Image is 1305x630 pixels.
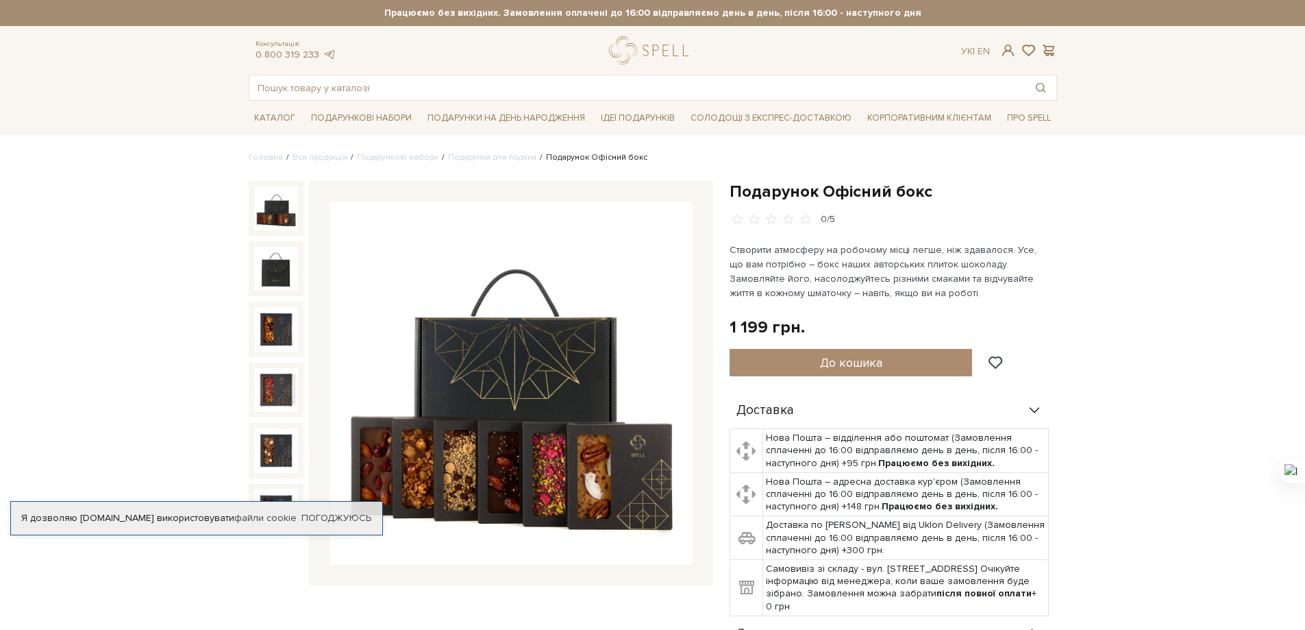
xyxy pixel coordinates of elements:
a: Вся продукція [293,152,347,162]
img: Подарунок Офісний бокс [254,489,298,533]
a: Каталог [249,108,301,129]
a: Головна [249,152,283,162]
button: Пошук товару у каталозі [1025,75,1056,100]
b: Працюємо без вихідних. [878,457,995,469]
a: Корпоративним клієнтам [862,108,997,129]
button: До кошика [730,349,973,376]
img: Подарунок Офісний бокс [254,307,298,351]
input: Пошук товару у каталозі [249,75,1025,100]
a: logo [609,36,695,64]
span: | [973,45,975,57]
img: Подарунок Офісний бокс [254,186,298,230]
b: після повної оплати [936,587,1032,599]
td: Нова Пошта – адресна доставка кур'єром (Замовлення сплаченні до 16:00 відправляємо день в день, п... [763,472,1049,516]
a: En [978,45,990,57]
a: Погоджуюсь [301,512,371,524]
li: Подарунок Офісний бокс [536,152,647,164]
img: Подарунок Офісний бокс [330,202,693,565]
a: Подарункові набори [357,152,438,162]
span: Консультація: [256,40,336,49]
a: Подарункові набори [306,108,417,129]
td: Самовивіз зі складу - вул. [STREET_ADDRESS] Очікуйте інформацію від менеджера, коли ваше замовлен... [763,560,1049,616]
a: Солодощі з експрес-доставкою [685,106,857,130]
img: Подарунок Офісний бокс [254,368,298,412]
div: Ук [961,45,990,58]
td: Нова Пошта – відділення або поштомат (Замовлення сплаченні до 16:00 відправляємо день в день, піс... [763,429,1049,473]
div: 0/5 [821,213,835,226]
td: Доставка по [PERSON_NAME] від Uklon Delivery (Замовлення сплаченні до 16:00 відправляємо день в д... [763,516,1049,560]
a: 0 800 319 233 [256,49,319,60]
b: Працюємо без вихідних. [882,500,998,512]
a: Подарунки для подяки [448,152,536,162]
img: Подарунок Офісний бокс [254,247,298,291]
a: Ідеї подарунків [595,108,680,129]
span: До кошика [820,355,882,370]
img: Подарунок Офісний бокс [254,428,298,472]
div: Я дозволяю [DOMAIN_NAME] використовувати [11,512,382,524]
div: 1 199 грн. [730,317,805,338]
a: Подарунки на День народження [422,108,591,129]
h1: Подарунок Офісний бокс [730,181,1057,202]
p: Створити атмосферу на робочому місці легше, ніж здавалося. Усе, що вам потрібно – бокс наших авто... [730,243,1051,300]
a: файли cookie [234,512,297,524]
span: Доставка [736,404,794,417]
a: telegram [323,49,336,60]
a: Про Spell [1002,108,1056,129]
strong: Працюємо без вихідних. Замовлення оплачені до 16:00 відправляємо день в день, після 16:00 - насту... [249,7,1057,19]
